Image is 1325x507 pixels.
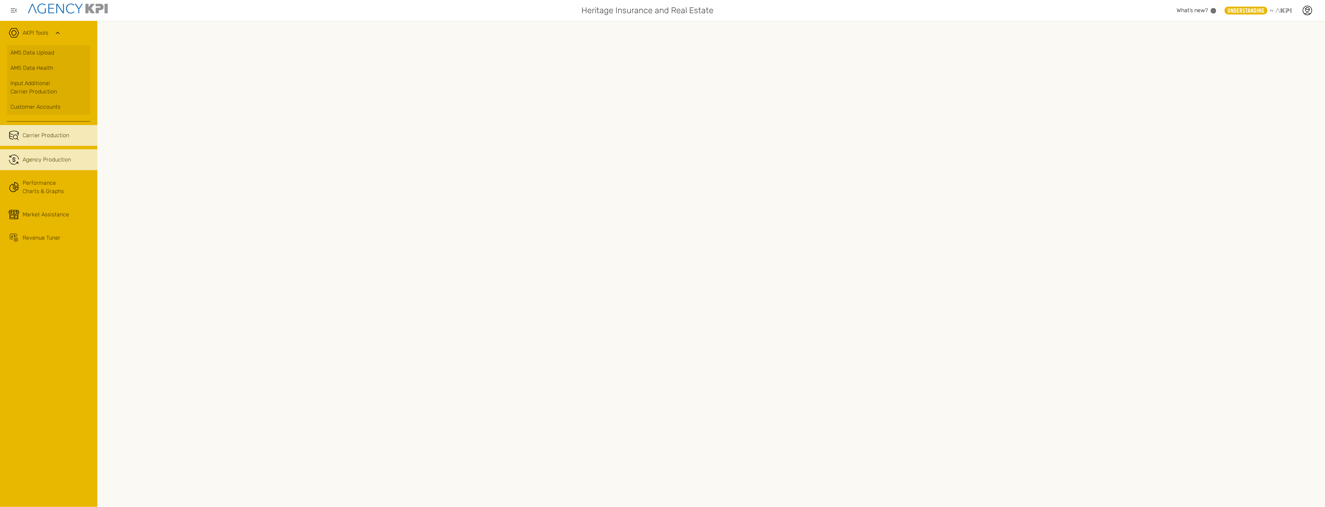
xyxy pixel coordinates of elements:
[10,64,53,72] span: AMS Data Health
[7,45,90,60] a: AMS Data Upload
[1177,7,1208,14] span: What’s new?
[7,60,90,76] a: AMS Data Health
[23,29,48,37] a: AKPI Tools
[581,4,713,17] span: Heritage Insurance and Real Estate
[28,3,108,14] img: agencykpi-logo-550x69-2d9e3fa8.png
[23,131,69,140] span: Carrier Production
[23,234,60,242] span: Revenue Tuner
[7,99,90,115] a: Customer Accounts
[10,103,87,111] div: Customer Accounts
[23,210,69,219] span: Market Assistance
[7,76,90,99] a: Input AdditionalCarrier Production
[23,156,71,164] span: Agency Production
